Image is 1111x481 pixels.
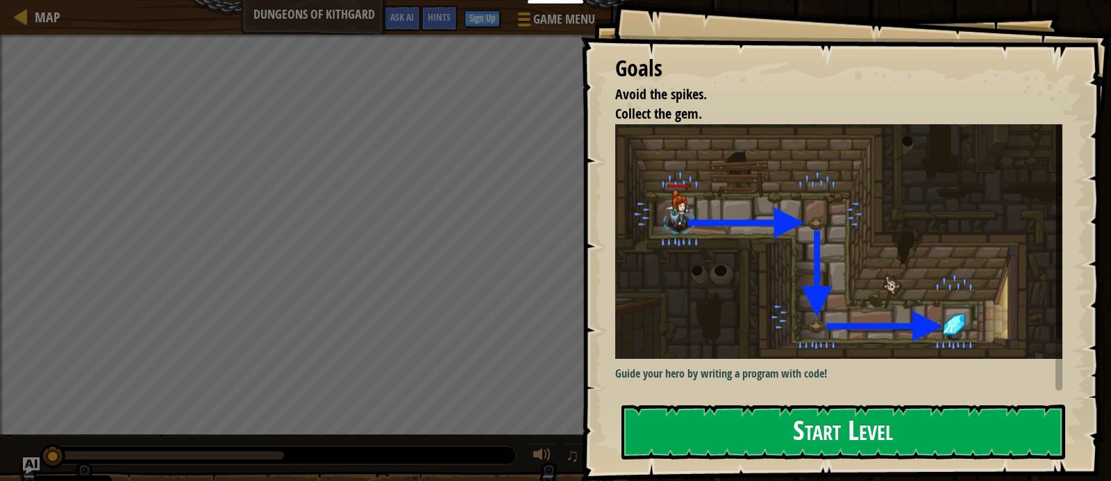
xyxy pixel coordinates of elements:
[615,366,1073,382] p: Guide your hero by writing a program with code!
[528,443,556,471] button: Adjust volume
[563,443,587,471] button: ♫
[566,445,580,466] span: ♫
[598,104,1059,124] li: Collect the gem.
[598,85,1059,105] li: Avoid the spikes.
[615,104,702,123] span: Collect the gem.
[533,10,595,28] span: Game Menu
[621,405,1065,459] button: Start Level
[23,457,40,474] button: Ask AI
[390,10,414,24] span: Ask AI
[465,10,500,27] button: Sign Up
[35,8,60,26] span: Map
[615,53,1062,85] div: Goals
[615,85,707,103] span: Avoid the spikes.
[615,124,1073,359] img: Dungeons of kithgard
[428,10,451,24] span: Hints
[615,388,1073,420] p: Write code in the editor on the right, and click Run when you’re ready. Your hero will read it an...
[28,8,60,26] a: Map
[507,6,603,38] button: Game Menu
[383,6,421,31] button: Ask AI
